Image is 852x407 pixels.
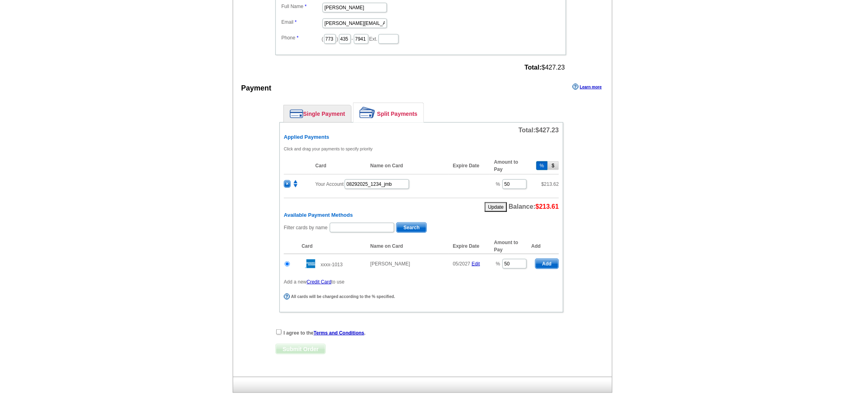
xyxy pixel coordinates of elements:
span: Total: [519,127,559,134]
span: × [284,181,290,187]
label: Phone [281,34,322,41]
span: [PERSON_NAME] [370,261,410,267]
p: Click and drag your payments to specify priority [284,145,559,152]
span: Balance: [509,203,559,210]
img: amex.gif [302,259,315,268]
span: $ [542,181,559,187]
strong: Total: [525,64,542,71]
th: Card [298,238,366,254]
span: $427.23 [525,64,565,71]
a: Learn more [573,84,602,90]
label: Email [281,18,322,26]
span: Add [536,259,558,269]
a: Split Payments [354,103,424,122]
div: Payment [241,83,271,94]
span: $427.23 [536,127,559,134]
span: 213.62 [544,181,559,187]
dd: ( ) - Ext. [279,32,562,45]
a: Credit Card [307,279,331,285]
label: Filter cards by name [284,224,328,231]
span: xxxx-1013 [321,262,343,267]
div: All cards will be charged according to the % specified. [284,294,557,300]
span: % [496,181,500,187]
h6: Available Payment Methods [284,212,559,218]
strong: I agree to the . [283,330,366,336]
th: Card [311,157,366,175]
a: Single Payment [284,105,351,122]
label: Full Name [281,3,322,10]
button: $ [548,161,559,170]
span: $213.61 [536,203,559,210]
h6: Applied Payments [284,134,559,140]
button: Update [485,202,507,212]
img: split-payment.png [360,107,375,118]
th: Name on Card [366,238,449,254]
th: Amount to Pay [490,238,531,254]
th: Add [531,238,559,254]
td: Your Account [311,174,490,194]
span: Submit Order [276,344,325,354]
th: Name on Card [366,157,449,175]
a: Edit [472,261,480,267]
button: Add [535,259,559,269]
a: Terms and Conditions [314,330,364,336]
button: % [536,161,548,170]
span: 05/2027 [453,261,470,267]
img: single-payment.png [290,109,303,118]
button: × [284,180,291,188]
span: Search [397,223,426,232]
img: move.png [292,180,299,187]
button: Search [396,222,427,233]
th: Amount to Pay [490,157,531,175]
th: Expire Date [449,238,490,254]
iframe: LiveChat chat widget [691,220,852,407]
th: Expire Date [449,157,490,175]
input: PO #: [345,179,409,189]
p: Add a new to use [284,278,559,286]
span: % [496,261,500,267]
